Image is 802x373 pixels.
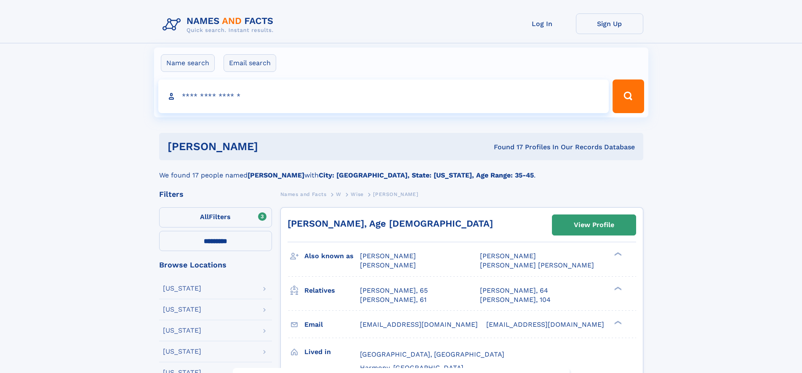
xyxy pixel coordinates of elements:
[351,189,363,199] a: Wise
[360,350,504,358] span: [GEOGRAPHIC_DATA], [GEOGRAPHIC_DATA]
[336,191,341,197] span: W
[360,364,464,372] span: Harmony, [GEOGRAPHIC_DATA]
[480,252,536,260] span: [PERSON_NAME]
[163,348,201,355] div: [US_STATE]
[224,54,276,72] label: Email search
[304,317,360,332] h3: Email
[161,54,215,72] label: Name search
[360,261,416,269] span: [PERSON_NAME]
[158,79,609,113] input: search input
[351,191,363,197] span: Wise
[576,13,643,34] a: Sign Up
[376,143,635,152] div: Found 17 Profiles In Our Records Database
[509,13,576,34] a: Log In
[280,189,327,199] a: Names and Facts
[159,261,272,269] div: Browse Locations
[163,327,201,334] div: [US_STATE]
[163,306,201,313] div: [US_STATE]
[373,191,418,197] span: [PERSON_NAME]
[304,345,360,359] h3: Lived in
[360,320,478,328] span: [EMAIL_ADDRESS][DOMAIN_NAME]
[168,141,376,152] h1: [PERSON_NAME]
[336,189,341,199] a: W
[200,213,209,221] span: All
[574,215,614,235] div: View Profile
[360,286,428,295] a: [PERSON_NAME], 65
[612,286,622,291] div: ❯
[360,295,426,304] a: [PERSON_NAME], 61
[159,190,272,198] div: Filters
[360,252,416,260] span: [PERSON_NAME]
[552,215,636,235] a: View Profile
[612,251,622,257] div: ❯
[480,295,551,304] a: [PERSON_NAME], 104
[288,218,493,229] a: [PERSON_NAME], Age [DEMOGRAPHIC_DATA]
[159,13,280,36] img: Logo Names and Facts
[319,171,534,179] b: City: [GEOGRAPHIC_DATA], State: [US_STATE], Age Range: 35-45
[304,249,360,263] h3: Also known as
[486,320,604,328] span: [EMAIL_ADDRESS][DOMAIN_NAME]
[480,286,548,295] a: [PERSON_NAME], 64
[613,79,644,113] button: Search Button
[163,285,201,292] div: [US_STATE]
[159,160,643,180] div: We found 17 people named with .
[612,320,622,325] div: ❯
[304,283,360,298] h3: Relatives
[480,261,594,269] span: [PERSON_NAME] [PERSON_NAME]
[248,171,304,179] b: [PERSON_NAME]
[159,207,272,228] label: Filters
